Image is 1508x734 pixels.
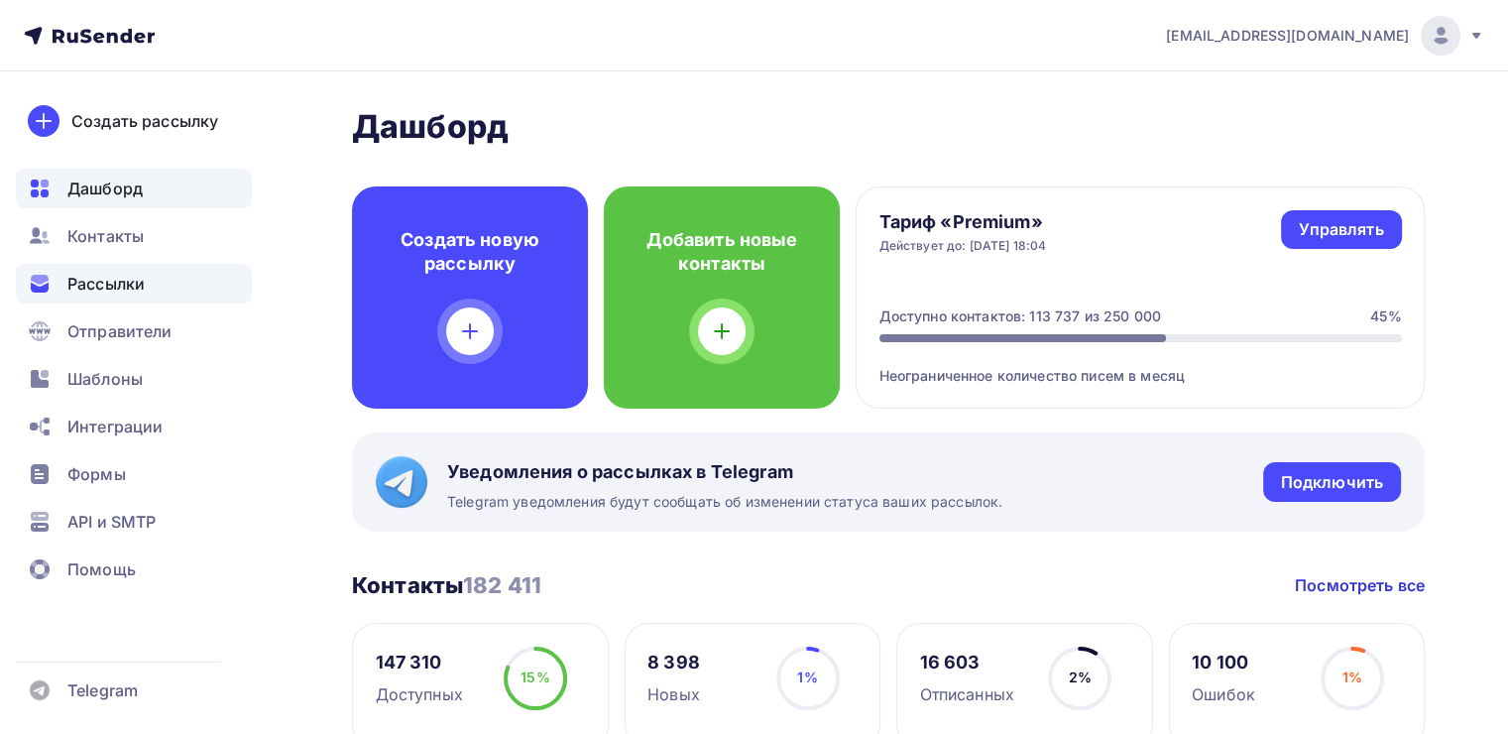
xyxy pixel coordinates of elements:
[920,682,1014,706] div: Отписанных
[67,367,143,391] span: Шаблоны
[67,224,144,248] span: Контакты
[1192,682,1255,706] div: Ошибок
[16,311,252,351] a: Отправители
[447,460,1002,484] span: Уведомления о рассылках в Telegram
[16,264,252,304] a: Рассылки
[1341,669,1361,685] span: 1%
[463,572,541,598] span: 182 411
[16,359,252,399] a: Шаблоны
[1370,306,1401,326] div: 45%
[352,107,1425,147] h2: Дашборд
[879,238,1047,254] div: Действует до: [DATE] 18:04
[376,682,463,706] div: Доступных
[1299,218,1383,241] div: Управлять
[636,228,808,276] h4: Добавить новые контакты
[647,651,700,674] div: 8 398
[1068,669,1091,685] span: 2%
[879,210,1047,234] h4: Тариф «Premium»
[1281,471,1383,494] div: Подключить
[879,306,1161,326] div: Доступно контактов: 113 737 из 250 000
[447,492,1002,512] span: Telegram уведомления будут сообщать об изменении статуса ваших рассылок.
[647,682,700,706] div: Новых
[1192,651,1255,674] div: 10 100
[521,669,549,685] span: 15%
[1166,16,1484,56] a: [EMAIL_ADDRESS][DOMAIN_NAME]
[16,169,252,208] a: Дашборд
[797,669,817,685] span: 1%
[352,571,541,599] h3: Контакты
[67,557,136,581] span: Помощь
[920,651,1014,674] div: 16 603
[67,678,138,702] span: Telegram
[1166,26,1409,46] span: [EMAIL_ADDRESS][DOMAIN_NAME]
[67,510,156,534] span: API и SMTP
[67,415,163,438] span: Интеграции
[16,454,252,494] a: Формы
[879,342,1402,386] div: Неограниченное количество писем в месяц
[67,177,143,200] span: Дашборд
[16,216,252,256] a: Контакты
[67,272,145,296] span: Рассылки
[1295,573,1425,597] a: Посмотреть все
[71,109,218,133] div: Создать рассылку
[67,319,173,343] span: Отправители
[67,462,126,486] span: Формы
[376,651,463,674] div: 147 310
[384,228,556,276] h4: Создать новую рассылку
